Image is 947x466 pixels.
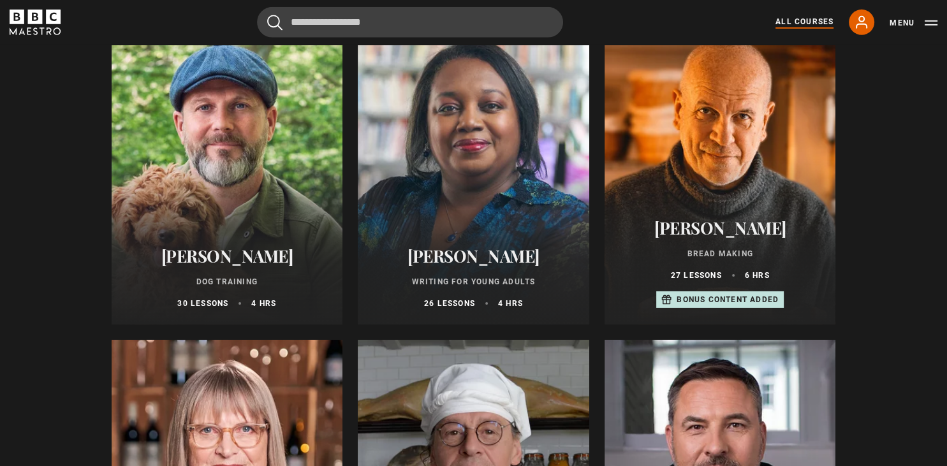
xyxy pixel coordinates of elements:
[677,294,779,305] p: Bonus content added
[775,16,833,29] a: All Courses
[620,248,821,259] p: Bread Making
[112,18,343,324] a: [PERSON_NAME] Dog Training 30 lessons 4 hrs
[358,18,589,324] a: [PERSON_NAME] Writing for Young Adults 26 lessons 4 hrs
[177,298,228,309] p: 30 lessons
[127,246,328,266] h2: [PERSON_NAME]
[267,15,283,31] button: Submit the search query
[251,298,276,309] p: 4 hrs
[373,246,574,266] h2: [PERSON_NAME]
[620,218,821,238] h2: [PERSON_NAME]
[498,298,523,309] p: 4 hrs
[671,270,722,281] p: 27 lessons
[257,7,563,38] input: Search
[605,18,836,324] a: [PERSON_NAME] Bread Making 27 lessons 6 hrs Bonus content added
[10,10,61,35] svg: BBC Maestro
[424,298,475,309] p: 26 lessons
[127,276,328,288] p: Dog Training
[745,270,770,281] p: 6 hrs
[890,17,937,29] button: Toggle navigation
[373,276,574,288] p: Writing for Young Adults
